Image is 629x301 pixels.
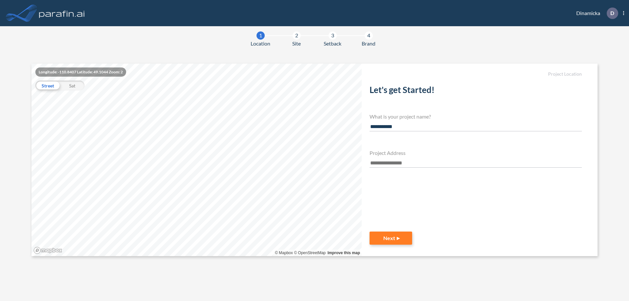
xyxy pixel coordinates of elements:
div: 4 [365,31,373,40]
button: Next [370,232,412,245]
span: Location [251,40,270,47]
div: Longitude: -110.8407 Latitude: 49.1044 Zoom: 2 [35,67,126,77]
h5: Project Location [370,71,582,77]
div: 3 [329,31,337,40]
span: Site [292,40,301,47]
p: D [610,10,614,16]
canvas: Map [31,64,362,256]
span: Setback [324,40,341,47]
h2: Let's get Started! [370,85,582,98]
a: Improve this map [328,251,360,255]
img: logo [38,7,86,20]
span: Brand [362,40,375,47]
div: Sat [60,81,85,90]
a: Mapbox [275,251,293,255]
a: Mapbox homepage [33,247,62,254]
div: Dinamicka [566,8,624,19]
h4: Project Address [370,150,582,156]
a: OpenStreetMap [294,251,326,255]
h4: What is your project name? [370,113,582,120]
div: 1 [257,31,265,40]
div: Street [35,81,60,90]
div: 2 [293,31,301,40]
